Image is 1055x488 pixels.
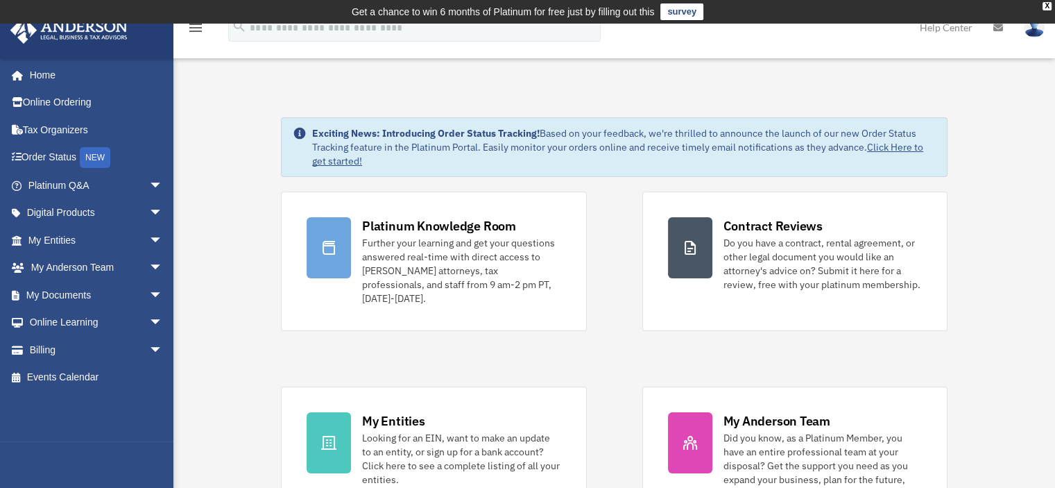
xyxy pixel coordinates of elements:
a: menu [187,24,204,36]
a: Platinum Knowledge Room Further your learning and get your questions answered real-time with dire... [281,192,586,331]
div: My Entities [362,412,424,430]
a: Billingarrow_drop_down [10,336,184,364]
a: Digital Productsarrow_drop_down [10,199,184,227]
div: Get a chance to win 6 months of Platinum for free just by filling out this [352,3,655,20]
span: arrow_drop_down [149,254,177,283]
span: arrow_drop_down [149,281,177,310]
img: User Pic [1024,17,1045,37]
span: arrow_drop_down [149,226,177,255]
strong: Exciting News: Introducing Order Status Tracking! [312,127,540,140]
a: Tax Organizers [10,116,184,144]
span: arrow_drop_down [149,309,177,337]
a: Contract Reviews Do you have a contract, rental agreement, or other legal document you would like... [642,192,947,331]
a: Home [10,61,177,89]
div: Looking for an EIN, want to make an update to an entity, or sign up for a bank account? Click her... [362,431,560,487]
a: Events Calendar [10,364,184,392]
i: search [232,19,247,34]
a: Click Here to get started! [312,141,923,167]
span: arrow_drop_down [149,336,177,364]
a: Online Learningarrow_drop_down [10,309,184,337]
div: Platinum Knowledge Room [362,217,516,235]
div: Contract Reviews [723,217,823,235]
div: Based on your feedback, we're thrilled to announce the launch of our new Order Status Tracking fe... [312,126,936,168]
div: Further your learning and get your questions answered real-time with direct access to [PERSON_NAM... [362,236,560,305]
div: My Anderson Team [723,412,830,430]
i: menu [187,19,204,36]
div: NEW [80,147,110,168]
div: close [1043,2,1052,10]
span: arrow_drop_down [149,199,177,228]
div: Do you have a contract, rental agreement, or other legal document you would like an attorney's ad... [723,236,922,292]
a: Online Ordering [10,89,184,117]
a: My Entitiesarrow_drop_down [10,226,184,254]
a: survey [660,3,703,20]
img: Anderson Advisors Platinum Portal [6,17,132,44]
a: Order StatusNEW [10,144,184,172]
a: My Documentsarrow_drop_down [10,281,184,309]
a: Platinum Q&Aarrow_drop_down [10,171,184,199]
span: arrow_drop_down [149,171,177,200]
a: My Anderson Teamarrow_drop_down [10,254,184,282]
